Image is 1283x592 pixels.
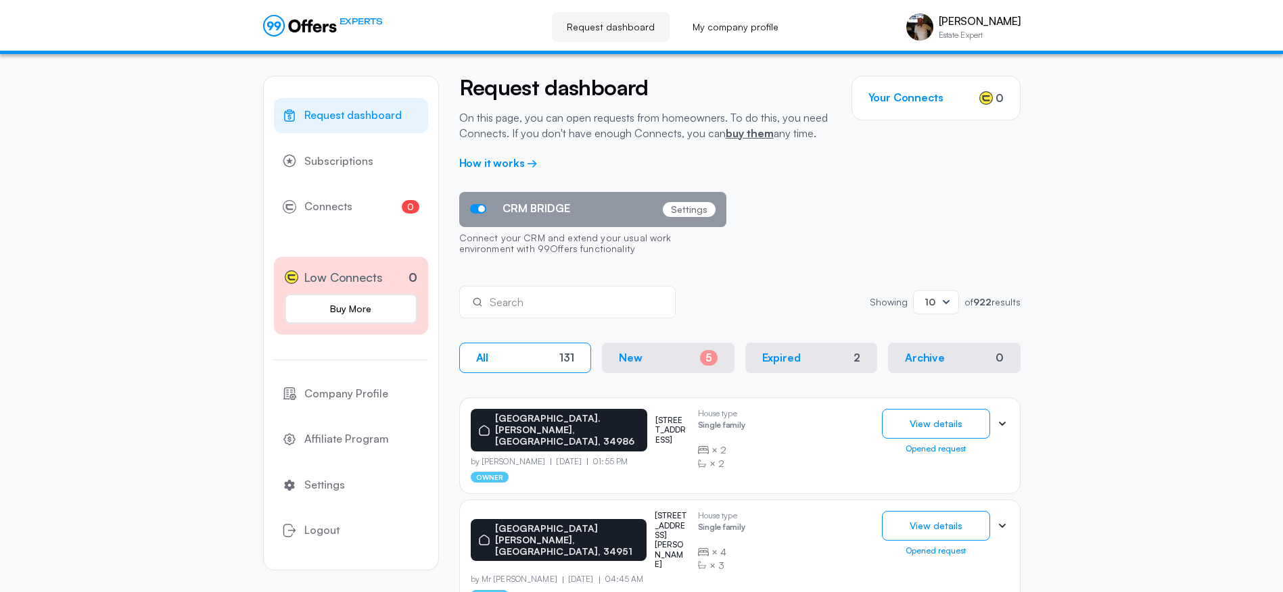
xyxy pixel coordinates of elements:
[476,351,489,364] p: All
[599,574,644,584] p: 04:45 AM
[274,468,428,503] a: Settings
[559,351,574,364] div: 131
[304,430,389,448] span: Affiliate Program
[274,98,428,133] a: Request dashboard
[939,31,1021,39] p: Estate Expert
[698,522,745,535] p: Single family
[619,351,643,364] p: New
[459,76,831,99] h2: Request dashboard
[868,91,943,104] h3: Your Connects
[503,202,570,215] span: CRM BRIDGE
[678,12,793,42] a: My company profile
[304,385,388,403] span: Company Profile
[964,297,1021,307] p: of results
[602,343,734,373] button: New5
[304,476,345,494] span: Settings
[762,351,801,364] p: Expired
[409,268,417,287] p: 0
[745,343,878,373] button: Expired2
[274,376,428,412] a: Company Profile
[996,90,1004,106] span: 0
[939,15,1021,28] p: [PERSON_NAME]
[495,523,639,557] p: [GEOGRAPHIC_DATA][PERSON_NAME], [GEOGRAPHIC_DATA], 34951
[285,294,417,324] a: Buy More
[973,296,992,307] strong: 922
[720,545,726,559] span: 4
[655,511,686,569] p: [STREET_ADDRESS][PERSON_NAME]
[655,416,686,445] p: [STREET_ADDRESS]
[304,198,352,216] span: Connects
[882,444,990,453] div: Opened request
[698,545,745,559] div: ×
[698,409,745,418] p: House type
[720,443,726,457] span: 2
[471,457,551,466] p: by [PERSON_NAME]
[471,574,563,584] p: by Mr [PERSON_NAME]
[718,457,724,470] span: 2
[340,15,383,28] span: EXPERTS
[906,14,933,41] img: scott markowitz
[471,472,509,483] p: owner
[925,296,935,307] span: 10
[905,351,945,364] p: Archive
[882,409,990,439] button: View details
[402,200,419,214] span: 0
[698,443,745,457] div: ×
[459,110,831,141] p: On this page, you can open requests from homeowners. To do this, you need Connects. If you don't ...
[698,457,745,470] div: ×
[882,546,990,556] div: Opened request
[882,511,990,541] button: View details
[698,559,745,572] div: ×
[854,351,860,364] div: 2
[459,227,726,262] p: Connect your CRM and extend your usual work environment with 99Offers functionality
[870,297,908,307] p: Showing
[698,511,745,520] p: House type
[274,513,428,548] button: Logout
[274,422,428,457] a: Affiliate Program
[274,144,428,179] a: Subscriptions
[263,15,383,36] a: EXPERTS
[274,189,428,224] a: Connects0
[726,126,774,140] a: buy them
[996,351,1004,364] div: 0
[663,202,716,217] p: Settings
[495,413,640,447] p: [GEOGRAPHIC_DATA]. [PERSON_NAME], [GEOGRAPHIC_DATA], 34986
[700,350,718,366] div: 5
[459,156,538,170] a: How it works →
[587,457,628,466] p: 01:55 PM
[551,457,587,466] p: [DATE]
[304,107,402,124] span: Request dashboard
[888,343,1021,373] button: Archive0
[563,574,599,584] p: [DATE]
[304,522,340,539] span: Logout
[304,153,373,170] span: Subscriptions
[304,268,383,287] span: Low Connects
[718,559,724,572] span: 3
[552,12,670,42] a: Request dashboard
[459,343,592,373] button: All131
[698,420,745,433] p: Single family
